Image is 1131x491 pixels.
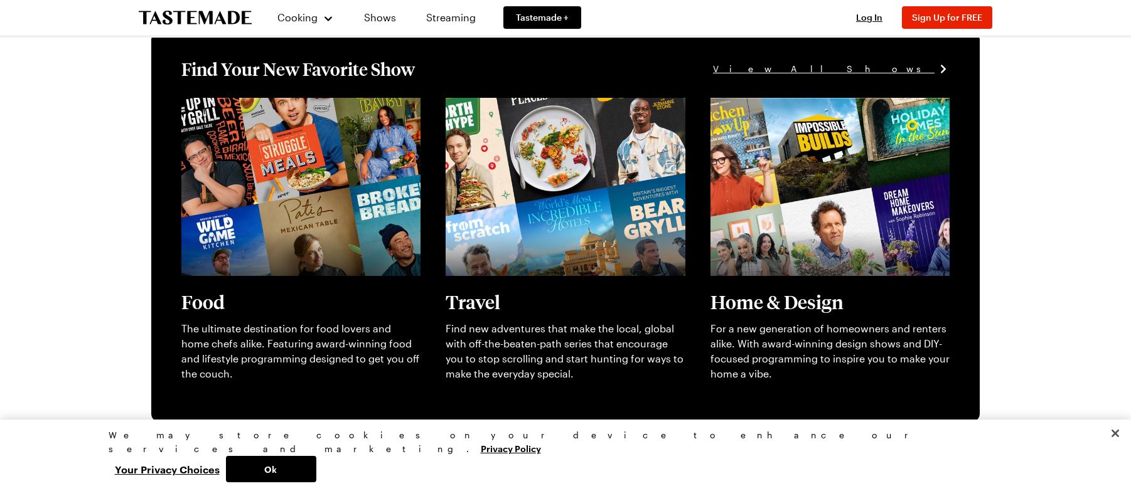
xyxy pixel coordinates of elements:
[902,6,992,29] button: Sign Up for FREE
[481,442,541,454] a: More information about your privacy, opens in a new tab
[844,11,894,24] button: Log In
[912,12,982,23] span: Sign Up for FREE
[856,12,882,23] span: Log In
[713,62,950,76] a: View All Shows
[139,11,252,25] a: To Tastemade Home Page
[1102,420,1129,447] button: Close
[277,11,318,23] span: Cooking
[109,428,1012,456] div: We may store cookies on your device to enhance our services and marketing.
[516,11,569,24] span: Tastemade +
[503,6,581,29] a: Tastemade +
[277,3,334,33] button: Cooking
[181,99,353,111] a: View full content for [object Object]
[713,62,935,76] span: View All Shows
[109,456,226,482] button: Your Privacy Choices
[226,456,316,482] button: Ok
[181,58,415,80] h1: Find Your New Favorite Show
[710,99,882,111] a: View full content for [object Object]
[446,99,617,111] a: View full content for [object Object]
[109,428,1012,482] div: Privacy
